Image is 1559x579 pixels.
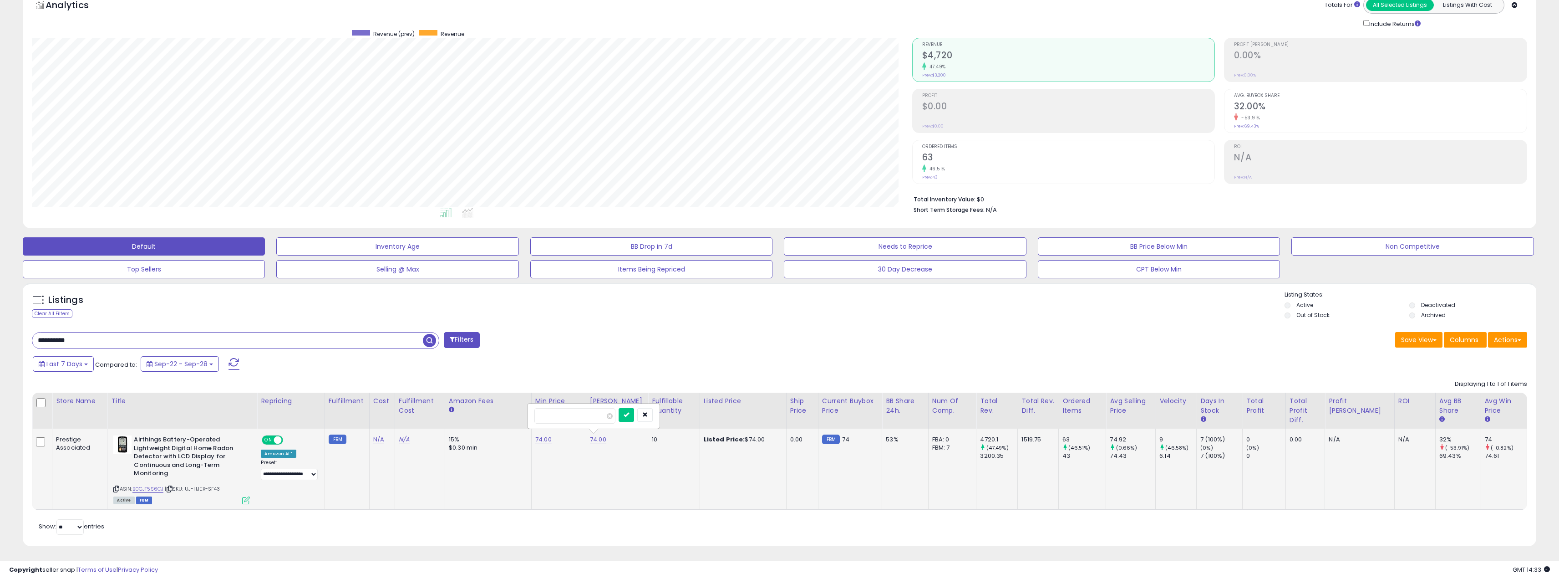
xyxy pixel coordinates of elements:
[282,436,296,444] span: OFF
[1234,152,1527,164] h2: N/A
[922,101,1215,113] h2: $0.00
[276,260,518,278] button: Selling @ Max
[1488,332,1527,348] button: Actions
[926,165,945,172] small: 46.51%
[842,435,849,444] span: 74
[1485,436,1527,444] div: 74
[1021,436,1051,444] div: 1519.75
[1062,396,1102,415] div: Ordered Items
[822,396,879,415] div: Current Buybox Price
[922,144,1215,149] span: Ordered Items
[1398,396,1432,406] div: ROI
[276,237,518,256] button: Inventory Age
[32,309,72,318] div: Clear All Filters
[1159,396,1193,406] div: Velocity
[441,30,464,38] span: Revenue
[1246,436,1285,444] div: 0
[922,50,1215,62] h2: $4,720
[1159,452,1196,460] div: 6.14
[1455,380,1527,389] div: Displaying 1 to 1 of 1 items
[1110,436,1155,444] div: 74.92
[1439,415,1445,424] small: Avg BB Share.
[530,260,772,278] button: Items Being Repriced
[1421,311,1446,319] label: Archived
[1325,1,1360,10] div: Totals For
[1439,452,1481,460] div: 69.43%
[399,396,441,415] div: Fulfillment Cost
[136,497,152,504] span: FBM
[914,206,985,214] b: Short Term Storage Fees:
[1200,452,1242,460] div: 7 (100%)
[914,193,1520,204] li: $0
[373,396,391,406] div: Cost
[1296,301,1313,309] label: Active
[1246,452,1285,460] div: 0
[1296,311,1330,319] label: Out of Stock
[1450,335,1478,344] span: Columns
[652,396,696,415] div: Fulfillable Quantity
[261,460,317,480] div: Preset:
[1062,452,1106,460] div: 43
[1068,444,1090,451] small: (46.51%)
[1291,237,1534,256] button: Non Competitive
[980,436,1017,444] div: 4720.1
[261,396,320,406] div: Repricing
[111,396,253,406] div: Title
[113,436,132,454] img: 41AULEmpiCL._SL40_.jpg
[9,566,158,574] div: seller snap | |
[932,444,970,452] div: FBM: 7
[704,435,745,444] b: Listed Price:
[1234,42,1527,47] span: Profit [PERSON_NAME]
[590,435,606,444] a: 74.00
[23,260,265,278] button: Top Sellers
[590,396,644,406] div: [PERSON_NAME]
[1356,18,1432,29] div: Include Returns
[444,332,479,348] button: Filters
[1200,436,1242,444] div: 7 (100%)
[1038,237,1280,256] button: BB Price Below Min
[535,396,582,406] div: Min Price
[56,436,100,452] div: Prestige Associated
[1290,396,1321,425] div: Total Profit Diff.
[922,123,944,129] small: Prev: $0.00
[1234,50,1527,62] h2: 0.00%
[1021,396,1055,415] div: Total Rev. Diff.
[980,396,1014,415] div: Total Rev.
[56,396,103,406] div: Store Name
[1439,396,1477,415] div: Avg BB Share
[373,30,415,38] span: Revenue (prev)
[95,360,137,369] span: Compared to:
[1513,565,1550,574] span: 2025-10-6 14:33 GMT
[1444,332,1487,348] button: Columns
[9,565,42,574] strong: Copyright
[1246,396,1282,415] div: Total Profit
[530,237,772,256] button: BB Drop in 7d
[449,396,528,406] div: Amazon Fees
[1200,444,1213,451] small: (0%)
[652,436,692,444] div: 10
[1246,444,1259,451] small: (0%)
[886,436,921,444] div: 53%
[449,436,524,444] div: 15%
[23,237,265,256] button: Default
[1285,291,1536,299] p: Listing States:
[926,63,946,70] small: 47.49%
[48,294,83,307] h5: Listings
[1116,444,1137,451] small: (0.66%)
[1165,444,1188,451] small: (46.58%)
[261,450,296,458] div: Amazon AI *
[1491,444,1513,451] small: (-0.82%)
[1290,436,1318,444] div: 0.00
[39,522,104,531] span: Show: entries
[914,195,975,203] b: Total Inventory Value:
[1329,436,1387,444] div: N/A
[922,152,1215,164] h2: 63
[113,497,134,504] span: All listings currently available for purchase on Amazon
[329,396,366,406] div: Fulfillment
[1439,436,1481,444] div: 32%
[1421,301,1455,309] label: Deactivated
[33,356,94,372] button: Last 7 Days
[329,435,346,444] small: FBM
[704,396,782,406] div: Listed Price
[1445,444,1469,451] small: (-53.91%)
